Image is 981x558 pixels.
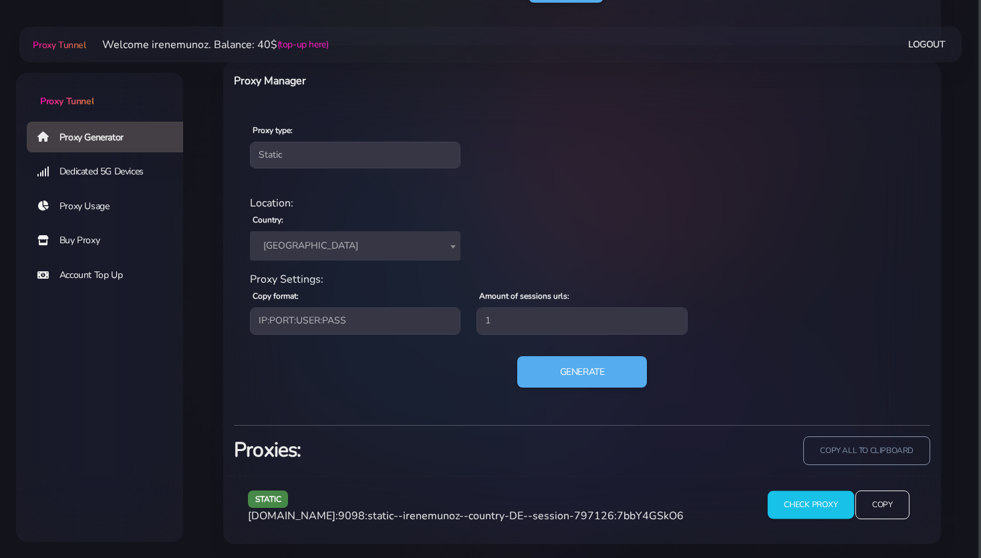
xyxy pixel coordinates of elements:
[479,290,569,302] label: Amount of sessions urls:
[253,290,299,302] label: Copy format:
[40,95,94,108] span: Proxy Tunnel
[27,191,194,222] a: Proxy Usage
[908,32,946,57] a: Logout
[27,260,194,291] a: Account Top Up
[242,195,922,211] div: Location:
[517,356,648,388] button: Generate
[253,214,283,226] label: Country:
[27,225,194,256] a: Buy Proxy
[248,509,684,523] span: [DOMAIN_NAME]:9098:static--irenemunoz--country-DE--session-797126:7bbY4GSkO6
[258,237,452,255] span: Germany
[277,37,329,51] a: (top-up here)
[27,122,194,152] a: Proxy Generator
[234,72,634,90] h6: Proxy Manager
[250,231,460,261] span: Germany
[767,491,853,519] input: Check Proxy
[803,436,930,465] input: copy all to clipboard
[242,271,922,287] div: Proxy Settings:
[16,73,183,108] a: Proxy Tunnel
[27,156,194,187] a: Dedicated 5G Devices
[30,34,86,55] a: Proxy Tunnel
[855,491,909,519] input: Copy
[253,124,293,136] label: Proxy type:
[86,37,329,53] li: Welcome irenemunoz. Balance: 40$
[234,436,574,464] h3: Proxies:
[916,493,964,541] iframe: Webchat Widget
[33,39,86,51] span: Proxy Tunnel
[248,491,289,507] span: static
